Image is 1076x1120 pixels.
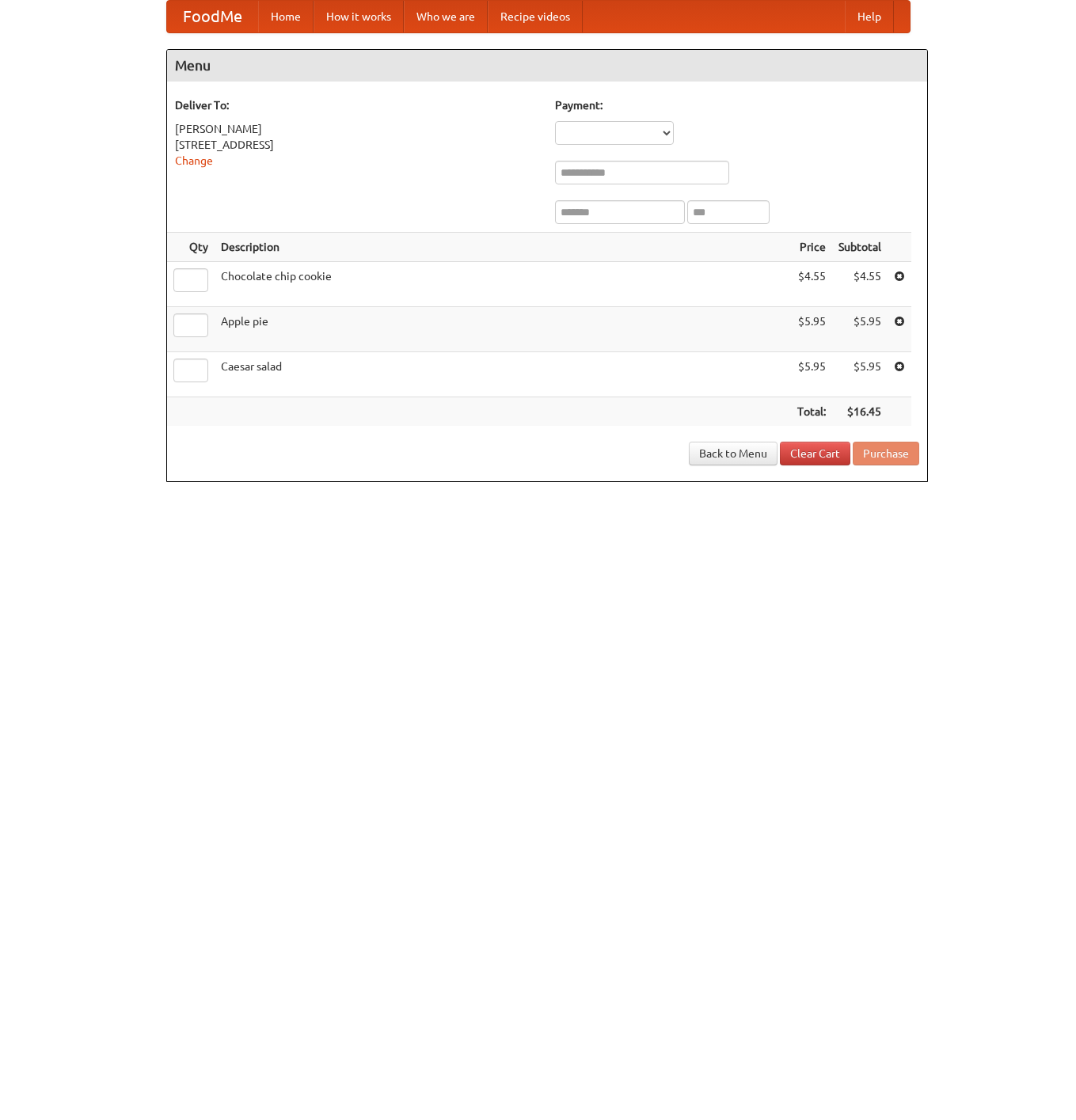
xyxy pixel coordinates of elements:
[555,97,919,113] h5: Payment:
[791,397,832,427] th: Total:
[215,262,791,307] td: Chocolate chip cookie
[215,233,791,262] th: Description
[832,262,888,307] td: $4.55
[175,121,539,137] div: [PERSON_NAME]
[791,262,832,307] td: $4.55
[175,154,213,167] a: Change
[780,442,850,465] a: Clear Cart
[791,233,832,262] th: Price
[175,137,539,153] div: [STREET_ADDRESS]
[167,1,258,32] a: FoodMe
[853,442,919,465] button: Purchase
[832,352,888,397] td: $5.95
[845,1,894,32] a: Help
[832,307,888,352] td: $5.95
[832,397,888,427] th: $16.45
[258,1,314,32] a: Home
[175,97,539,113] h5: Deliver To:
[167,50,927,82] h4: Menu
[404,1,488,32] a: Who we are
[791,352,832,397] td: $5.95
[791,307,832,352] td: $5.95
[832,233,888,262] th: Subtotal
[167,233,215,262] th: Qty
[488,1,583,32] a: Recipe videos
[689,442,778,465] a: Back to Menu
[215,352,791,397] td: Caesar salad
[314,1,404,32] a: How it works
[215,307,791,352] td: Apple pie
